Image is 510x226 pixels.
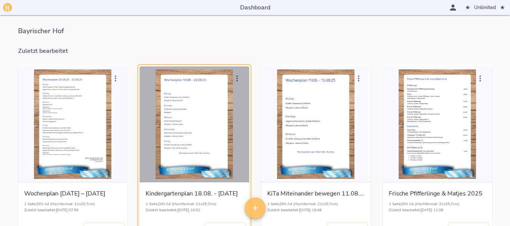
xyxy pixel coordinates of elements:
[389,188,486,199] p: Frische Pfifferlinge & Matjes 2025
[267,188,365,199] p: KiTa Miteinander bewegen 11.08. - [DATE]
[389,201,486,214] p: 1 Seite , DIN A4 (Hochformat: 21x29,7cm) Zuletzt bearbeitet: [DATE] 11:38
[267,201,365,214] p: 1 Seite , DIN A4 (Hochformat: 21x29,7cm) Zuletzt bearbeitet: [DATE] 16:48
[146,201,243,214] p: 1 Seite , DIN A4 (Hochformat: 21x29,7cm) Zuletzt bearbeitet: [DATE] 16:52
[463,2,507,14] button: Unlimited
[240,4,270,11] h3: Dashboard
[465,3,505,12] span: Unlimited
[24,201,122,214] p: 1 Seite , DIN A4 (Hochformat: 21x29,7cm) Zuletzt bearbeitet: [DATE] 07:59
[18,27,492,35] h2: Bayrischer Hof
[146,188,243,199] p: Kindergartenplan 18.08. - [DATE]
[24,188,122,199] p: Wochenplan [DATE] – [DATE]
[18,48,492,55] h3: Zuletzt bearbeitet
